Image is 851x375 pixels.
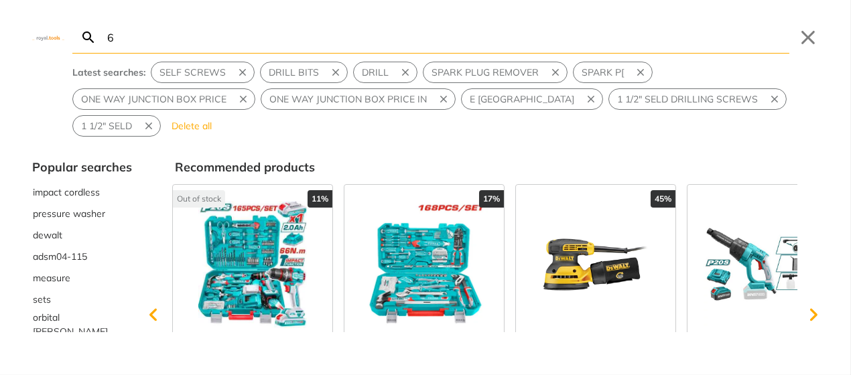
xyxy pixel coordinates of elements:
svg: Remove suggestion: DRILL BITS [330,66,342,78]
span: 1 1/2" SELD DRILLING SCREWS [617,92,758,106]
button: Select suggestion: impact cordless [32,181,132,203]
svg: Remove suggestion: 1 1/2" SELD DRILLING SCREWS [769,93,781,105]
button: Select suggestion: SPARK PLUG REMOVER [423,62,547,82]
div: Suggestion: 1 1/2" SELD [72,115,161,137]
span: DRILL [362,66,389,80]
svg: Remove suggestion: SPARK P[ [635,66,647,78]
span: ONE WAY JUNCTION BOX PRICE IN [269,92,427,106]
button: Remove suggestion: E WA [582,89,602,109]
div: Suggestion: SPARK P[ [573,62,653,83]
button: Remove suggestion: SELF SCREWS [234,62,254,82]
svg: Search [80,29,96,46]
div: Suggestion: impact cordless [32,181,132,203]
span: pressure washer [33,207,105,221]
svg: Scroll left [140,301,167,328]
div: Suggestion: E WA [461,88,603,110]
button: Remove suggestion: ONE WAY JUNCTION BOX PRICE IN [435,89,455,109]
button: Select suggestion: adsm04-115 [32,246,132,267]
div: 45% [651,190,675,208]
button: Remove suggestion: DRILL [397,62,417,82]
span: adsm04-115 [33,250,87,264]
div: Suggestion: adsm04-115 [32,246,132,267]
span: SPARK PLUG REMOVER [432,66,539,80]
svg: Remove suggestion: DRILL [399,66,411,78]
div: Suggestion: ONE WAY JUNCTION BOX PRICE [72,88,255,110]
span: sets [33,293,51,307]
div: Latest searches: [72,66,145,80]
button: Remove suggestion: ONE WAY JUNCTION BOX PRICE [235,89,255,109]
svg: Remove suggestion: SELF SCREWS [237,66,249,78]
button: Remove suggestion: 1 1/2" SELD [140,116,160,136]
button: Remove suggestion: DRILL BITS [327,62,347,82]
svg: Scroll right [800,301,827,328]
span: SELF SCREWS [159,66,226,80]
svg: Remove suggestion: ONE WAY JUNCTION BOX PRICE [237,93,249,105]
div: Suggestion: DRILL BITS [260,62,348,83]
svg: Remove suggestion: SPARK PLUG REMOVER [549,66,562,78]
button: Select suggestion: sets [32,289,132,310]
button: Select suggestion: DRILL BITS [261,62,327,82]
button: Select suggestion: dewalt [32,224,132,246]
button: Select suggestion: E WA [462,89,582,109]
span: DRILL BITS [269,66,319,80]
button: Select suggestion: orbital sande [32,310,132,340]
div: Suggestion: sets [32,289,132,310]
div: Recommended products [175,158,819,176]
span: orbital [PERSON_NAME] [33,311,131,339]
input: Search… [105,21,789,53]
div: Suggestion: pressure washer [32,203,132,224]
div: Suggestion: 1 1/2" SELD DRILLING SCREWS [608,88,787,110]
button: Select suggestion: SPARK P[ [574,62,632,82]
span: impact cordless [33,185,100,200]
svg: Remove suggestion: 1 1/2" SELD [143,120,155,132]
button: Select suggestion: measure [32,267,132,289]
svg: Remove suggestion: E WA [585,93,597,105]
button: Select suggestion: 1 1/2" SELD DRILLING SCREWS [609,89,766,109]
button: Select suggestion: pressure washer [32,203,132,224]
div: Out of stock [173,190,225,208]
div: Suggestion: ONE WAY JUNCTION BOX PRICE IN [261,88,456,110]
span: measure [33,271,70,285]
div: Suggestion: measure [32,267,132,289]
button: Remove suggestion: SPARK P[ [632,62,652,82]
span: E [GEOGRAPHIC_DATA] [470,92,574,106]
span: dewalt [33,228,62,242]
div: Suggestion: orbital sande [32,310,132,340]
button: Select suggestion: SELF SCREWS [151,62,234,82]
button: Close [797,27,819,48]
div: Suggestion: DRILL [353,62,417,83]
button: Remove suggestion: 1 1/2" SELD DRILLING SCREWS [766,89,786,109]
div: Suggestion: SELF SCREWS [151,62,255,83]
div: 11% [308,190,332,208]
span: 1 1/2" SELD [81,119,132,133]
span: SPARK P[ [582,66,624,80]
span: ONE WAY JUNCTION BOX PRICE [81,92,226,106]
button: Select suggestion: DRILL [354,62,397,82]
button: Select suggestion: ONE WAY JUNCTION BOX PRICE IN [261,89,435,109]
div: Popular searches [32,158,132,176]
button: Delete all [166,115,217,137]
button: Select suggestion: 1 1/2" SELD [73,116,140,136]
div: Suggestion: dewalt [32,224,132,246]
button: Select suggestion: ONE WAY JUNCTION BOX PRICE [73,89,235,109]
div: Suggestion: SPARK PLUG REMOVER [423,62,568,83]
div: 17% [479,190,504,208]
button: Remove suggestion: SPARK PLUG REMOVER [547,62,567,82]
img: Close [32,34,64,40]
svg: Remove suggestion: ONE WAY JUNCTION BOX PRICE IN [438,93,450,105]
